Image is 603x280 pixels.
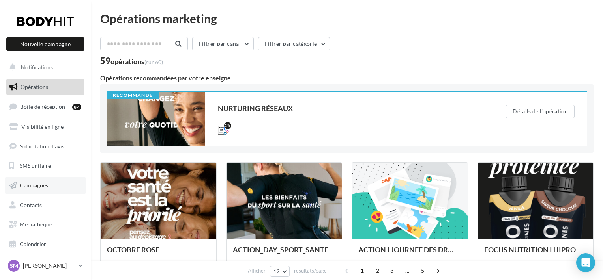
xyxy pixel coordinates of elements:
div: 84 [72,104,81,110]
div: ACTION_DAY_SPORT_SANTÉ [233,246,336,261]
button: Filtrer par catégorie [258,37,330,50]
span: (sur 60) [144,59,163,65]
div: ACTION I JOURNÉE DES DROITS DES FEMMES [358,246,461,261]
div: OCTOBRE ROSE [107,246,210,261]
a: SMS unitaire [5,158,86,174]
span: SMS unitaire [20,162,51,169]
div: Opérations recommandées par votre enseigne [100,75,594,81]
a: Contacts [5,197,86,213]
div: 59 [100,57,163,65]
a: Visibilité en ligne [5,119,86,135]
div: Recommandé [107,92,159,99]
span: 12 [273,268,280,274]
span: ... [401,264,414,277]
span: Campagnes [20,182,48,189]
div: FOCUS NUTRITION I HIPRO [484,246,587,261]
span: Opérations [21,83,48,90]
div: Open Intercom Messenger [576,253,595,272]
span: 2 [371,264,384,277]
span: Médiathèque [20,221,52,228]
span: Calendrier [20,241,46,247]
span: 5 [416,264,429,277]
div: NURTURING RÉSEAUX [218,105,474,112]
span: Sollicitation d'avis [20,143,64,149]
span: Boîte de réception [20,103,65,110]
button: Notifications [5,59,83,76]
a: Sollicitation d'avis [5,138,86,155]
span: résultats/page [294,267,327,274]
div: opérations [110,58,163,65]
a: Boîte de réception84 [5,98,86,115]
a: Opérations [5,79,86,95]
span: Visibilité en ligne [21,123,64,130]
span: 3 [386,264,398,277]
div: 25 [224,122,231,129]
a: Campagnes [5,177,86,194]
p: [PERSON_NAME] [23,262,75,270]
span: 1 [356,264,369,277]
span: SM [10,262,18,270]
button: 12 [270,266,290,277]
a: Médiathèque [5,216,86,233]
a: SM [PERSON_NAME] [6,258,84,273]
button: Filtrer par canal [192,37,254,50]
span: Afficher [248,267,266,274]
button: Détails de l'opération [506,105,575,118]
a: Calendrier [5,236,86,252]
div: Opérations marketing [100,13,594,24]
button: Nouvelle campagne [6,37,84,51]
span: Contacts [20,202,42,208]
span: Notifications [21,64,53,70]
